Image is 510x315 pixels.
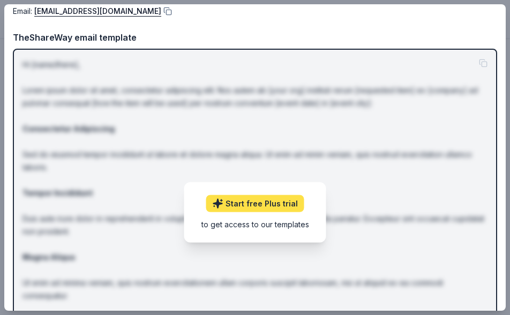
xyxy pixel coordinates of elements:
strong: Magna Aliqua [22,252,75,262]
a: [EMAIL_ADDRESS][DOMAIN_NAME] [34,5,161,18]
strong: Consectetur Adipiscing [22,124,115,133]
a: Start free Plus trial [206,195,304,212]
div: TheShareWay email template [13,30,497,44]
span: Email : [13,6,161,16]
strong: Tempor Incididunt [22,188,93,197]
div: to get access to our templates [201,219,309,230]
